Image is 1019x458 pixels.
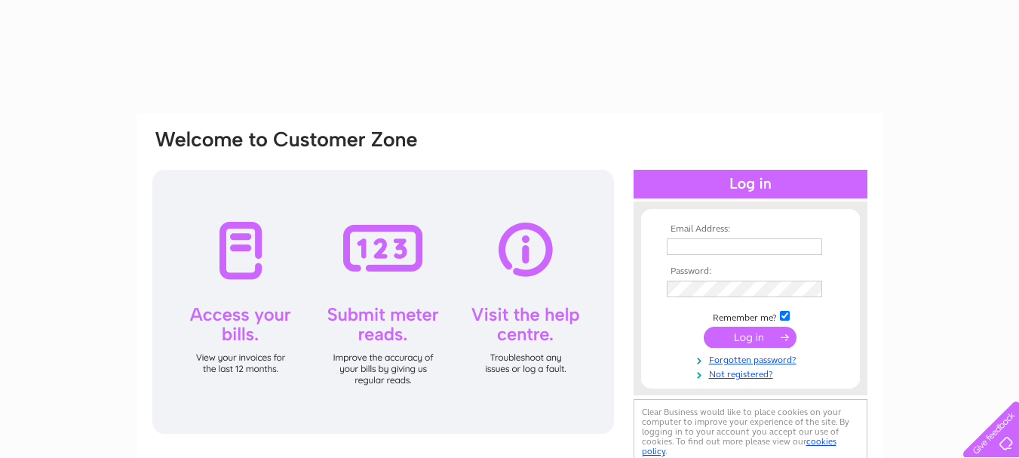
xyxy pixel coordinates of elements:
[642,436,836,456] a: cookies policy
[667,352,838,366] a: Forgotten password?
[663,309,838,324] td: Remember me?
[667,366,838,380] a: Not registered?
[663,266,838,277] th: Password:
[663,224,838,235] th: Email Address:
[704,327,796,348] input: Submit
